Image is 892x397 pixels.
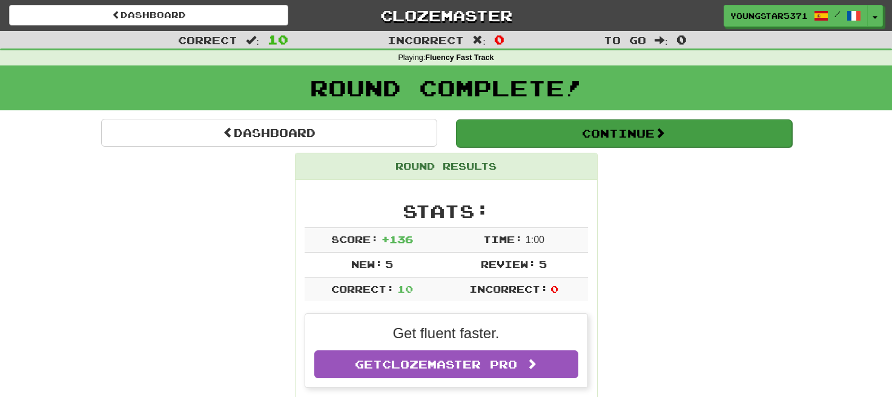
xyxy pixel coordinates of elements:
[296,153,597,180] div: Round Results
[550,283,558,295] span: 0
[655,35,668,45] span: :
[483,233,523,245] span: Time:
[676,32,687,47] span: 0
[539,258,547,270] span: 5
[481,258,536,270] span: Review:
[730,10,808,21] span: YoungStar5371
[4,76,888,100] h1: Round Complete!
[178,34,237,46] span: Correct
[526,235,544,245] span: 1 : 0 0
[305,201,588,221] h2: Stats:
[472,35,486,45] span: :
[268,32,288,47] span: 10
[382,233,413,245] span: + 136
[331,283,394,295] span: Correct:
[382,358,517,371] span: Clozemaster Pro
[314,350,578,378] a: GetClozemaster Pro
[469,283,548,295] span: Incorrect:
[456,119,792,147] button: Continue
[397,283,413,295] span: 10
[351,258,383,270] span: New:
[724,5,868,27] a: YoungStar5371 /
[246,35,259,45] span: :
[388,34,464,46] span: Incorrect
[494,32,504,47] span: 0
[331,233,378,245] span: Score:
[101,119,437,147] a: Dashboard
[834,10,841,18] span: /
[604,34,646,46] span: To go
[314,323,578,344] p: Get fluent faster.
[9,5,288,25] a: Dashboard
[306,5,586,26] a: Clozemaster
[385,258,393,270] span: 5
[425,53,494,62] strong: Fluency Fast Track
